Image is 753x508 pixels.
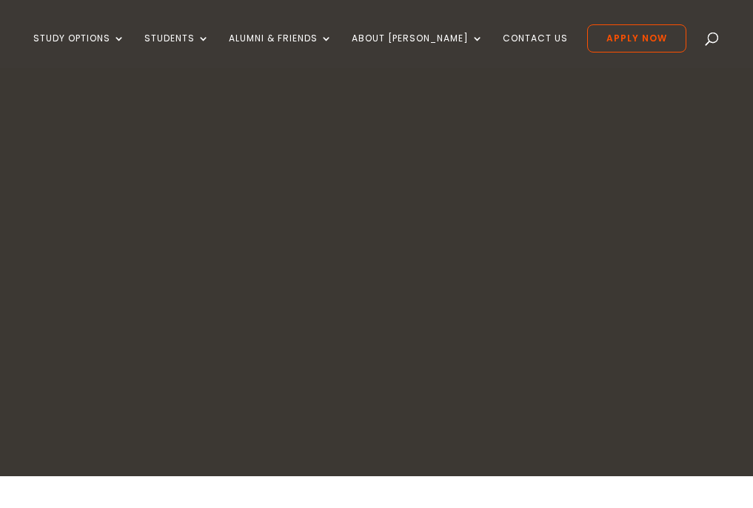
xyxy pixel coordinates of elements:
[352,33,483,68] a: About [PERSON_NAME]
[33,33,125,68] a: Study Options
[144,33,210,68] a: Students
[503,33,568,68] a: Contact Us
[587,24,686,53] a: Apply Now
[229,33,332,68] a: Alumni & Friends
